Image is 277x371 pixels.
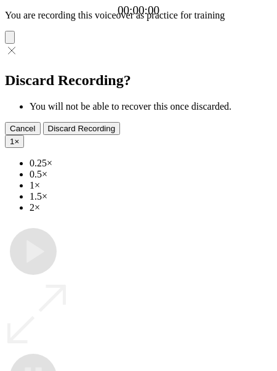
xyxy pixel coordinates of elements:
li: 0.5× [30,169,272,180]
li: 1.5× [30,191,272,202]
p: You are recording this voiceover as practice for training [5,10,272,21]
h2: Discard Recording? [5,72,272,89]
li: 1× [30,180,272,191]
a: 00:00:00 [118,4,159,17]
li: 2× [30,202,272,213]
button: Cancel [5,122,41,135]
li: 0.25× [30,158,272,169]
span: 1 [10,137,14,146]
button: Discard Recording [43,122,121,135]
li: You will not be able to recover this once discarded. [30,101,272,112]
button: 1× [5,135,24,148]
